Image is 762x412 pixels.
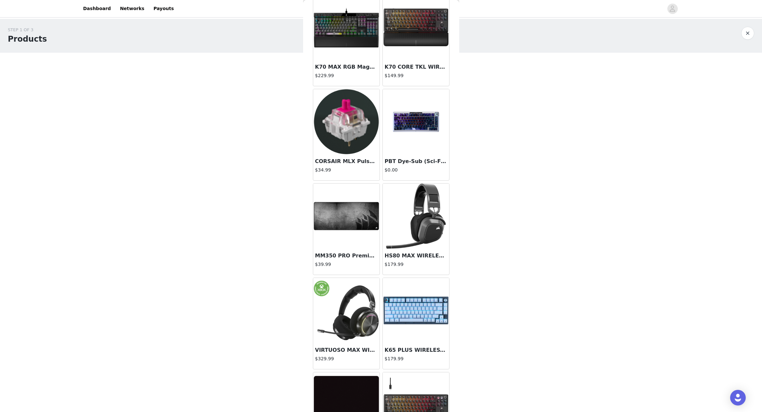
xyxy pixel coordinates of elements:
img: PBT Dye-Sub (Sci-Fi Dark) [383,97,449,147]
img: K65 PLUS WIRELESS 75% RGB Mechanical Gaming Keyboard - for Mac and PC [383,278,448,343]
h3: VIRTUOSO MAX WIRELESS for XBOX Gaming Headset - Carbon [315,346,378,354]
div: STEP 1 OF 3 [8,27,47,33]
h3: PBT Dye-Sub (Sci-Fi Dark) [385,158,447,165]
h3: CORSAIR MLX Pulse Switch Pack (35x) [315,158,378,165]
h4: $0.00 [385,167,447,173]
h3: K70 MAX RGB Magnetic-Mechanical Gaming Keyboard [315,63,378,71]
a: Payouts [150,1,178,16]
h1: Products [8,33,47,45]
h4: $149.99 [385,72,447,79]
h3: K70 CORE TKL WIRELESS Gaming Keyboard [385,63,447,71]
h4: $179.99 [385,355,447,362]
h4: $229.99 [315,72,378,79]
a: Networks [116,1,148,16]
h4: $329.99 [315,355,378,362]
img: MM350 PRO Premium Spill-Proof Cloth Gaming Mouse Pad [314,184,379,249]
div: Open Intercom Messenger [730,390,746,405]
h3: MM350 PRO Premium Spill-Proof Cloth Gaming Mouse Pad [315,252,378,260]
h3: HS80 MAX WIRELESS Gaming Headset [385,252,447,260]
div: avatar [669,4,675,14]
h4: $39.99 [315,261,378,268]
img: VIRTUOSO MAX WIRELESS for XBOX Gaming Headset - Carbon [314,278,379,343]
img: CORSAIR MLX Pulse Switch Pack (35x) [314,89,379,154]
h4: $34.99 [315,167,378,173]
h3: K65 PLUS WIRELESS 75% RGB Mechanical Gaming Keyboard - for Mac and PC [385,346,447,354]
h4: $179.99 [385,261,447,268]
a: Dashboard [79,1,115,16]
img: HS80 MAX WIRELESS Gaming Headset [383,184,448,249]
